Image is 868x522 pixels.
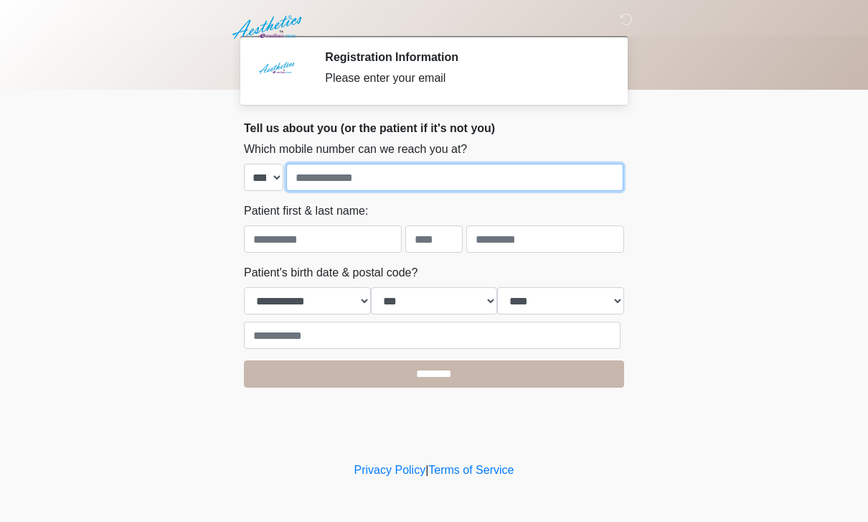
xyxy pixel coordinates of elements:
[244,141,467,158] label: Which mobile number can we reach you at?
[325,50,603,64] h2: Registration Information
[244,121,624,135] h2: Tell us about you (or the patient if it's not you)
[244,264,418,281] label: Patient's birth date & postal code?
[230,11,308,44] img: Aesthetics by Emediate Cure Logo
[354,464,426,476] a: Privacy Policy
[425,464,428,476] a: |
[428,464,514,476] a: Terms of Service
[325,70,603,87] div: Please enter your email
[244,202,368,220] label: Patient first & last name:
[255,50,298,93] img: Agent Avatar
